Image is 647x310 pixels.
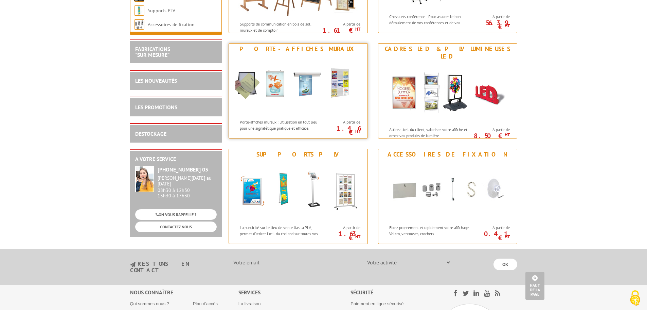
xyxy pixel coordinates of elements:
[389,225,473,236] p: Fixez proprement et rapidement votre affichage : Velcro, ventouses, crochets...
[493,259,517,270] input: OK
[378,149,517,244] a: Accessoires de fixation Accessoires de fixation Fixez proprement et rapidement votre affichage : ...
[235,160,361,221] img: Supports PLV
[389,127,473,138] p: Attirez l’œil du client, valorisez votre affiche et ornez vos produits de lumière.
[148,7,175,14] a: Supports PLV
[355,26,360,32] sup: HT
[385,62,510,123] img: Cadres LED & PLV lumineuses LED
[322,126,360,134] p: 1.46 €
[135,130,166,137] a: DESTOCKAGE
[326,225,360,230] span: A partir de
[158,166,208,173] strong: [PHONE_NUMBER] 03
[231,45,366,53] div: Porte-affiches muraux
[475,127,510,132] span: A partir de
[238,301,261,306] a: La livraison
[472,134,510,138] p: 8.50 €
[380,151,515,158] div: Accessoires de fixation
[623,287,647,310] button: Cookies (fenêtre modale)
[525,272,544,300] a: Haut de la page
[193,301,218,306] a: Plan d'accès
[351,289,436,296] div: Sécurité
[240,119,324,131] p: Porte-affiches muraux : Utilisation en tout lieu pour une signalétique pratique et efficace.
[355,234,360,240] sup: HT
[134,19,144,30] img: Accessoires de fixation
[389,14,473,31] p: Chevalets conférence : Pour assurer le bon déroulement de vos conférences et de vos réunions.
[326,21,360,27] span: A partir de
[134,5,144,16] img: Supports PLV
[505,132,510,137] sup: HT
[240,225,324,242] p: La publicité sur le lieu de vente lias la PLV, permet d'attirer l'œil du chaland sur toutes vos c...
[240,21,324,33] p: Supports de communication en bois de sol, muraux et de comptoir
[322,232,360,240] p: 1.63 €
[229,257,352,268] input: Votre email
[135,222,217,232] a: CONTACTEZ-NOUS
[378,43,517,138] a: Cadres LED & PLV lumineuses LED Cadres LED & PLV lumineuses LED Attirez l’œil du client, valorise...
[475,225,510,230] span: A partir de
[135,77,177,84] a: LES NOUVEAUTÉS
[148,21,195,28] a: Accessoires de fixation
[158,175,217,187] div: [PERSON_NAME][DATE] au [DATE]
[355,128,360,134] sup: HT
[238,289,351,296] div: Services
[135,46,170,59] a: FABRICATIONS"Sur Mesure"
[135,156,217,162] h2: A votre service
[130,262,136,267] img: newsletter.jpg
[351,301,403,306] a: Paiement en ligne sécurisé
[505,23,510,29] sup: HT
[235,54,361,116] img: Porte-affiches muraux
[130,301,169,306] a: Qui sommes nous ?
[231,151,366,158] div: Supports PLV
[380,45,515,60] div: Cadres LED & PLV lumineuses LED
[326,119,360,125] span: A partir de
[472,21,510,29] p: 56.39 €
[130,261,219,273] h3: restons en contact
[135,209,217,220] a: ON VOUS RAPPELLE ?
[135,166,154,192] img: widget-service.jpg
[505,234,510,240] sup: HT
[385,160,510,221] img: Accessoires de fixation
[130,289,238,296] div: Nous connaître
[229,43,368,138] a: Porte-affiches muraux Porte-affiches muraux Porte-affiches muraux : Utilisation en tout lieu pour...
[135,104,177,111] a: LES PROMOTIONS
[472,232,510,240] p: 0.41 €
[229,149,368,244] a: Supports PLV Supports PLV La publicité sur le lieu de vente lias la PLV, permet d'attirer l'œil d...
[158,175,217,199] div: 08h30 à 12h30 13h30 à 17h30
[475,14,510,19] span: A partir de
[322,28,360,32] p: 1.61 €
[627,290,644,307] img: Cookies (fenêtre modale)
